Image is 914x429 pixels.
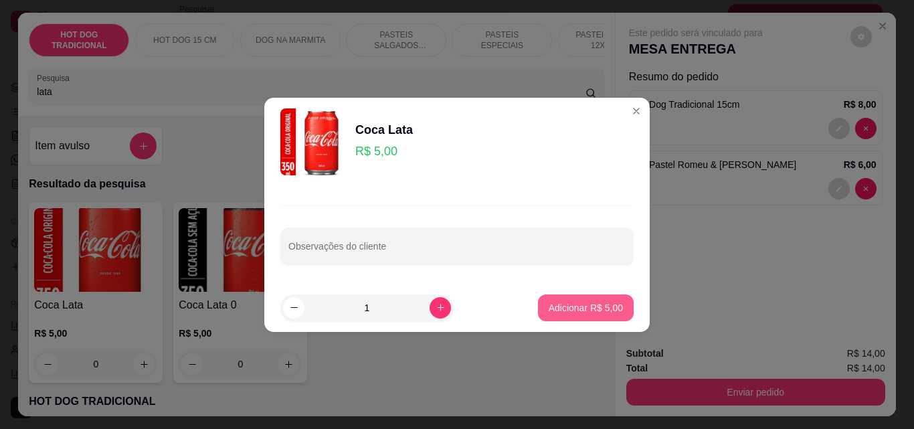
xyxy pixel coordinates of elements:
[549,301,623,315] p: Adicionar R$ 5,00
[355,120,413,139] div: Coca Lata
[283,297,304,319] button: decrease-product-quantity
[538,294,634,321] button: Adicionar R$ 5,00
[355,142,413,161] p: R$ 5,00
[288,245,626,258] input: Observações do cliente
[626,100,647,122] button: Close
[430,297,451,319] button: increase-product-quantity
[280,108,347,175] img: product-image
